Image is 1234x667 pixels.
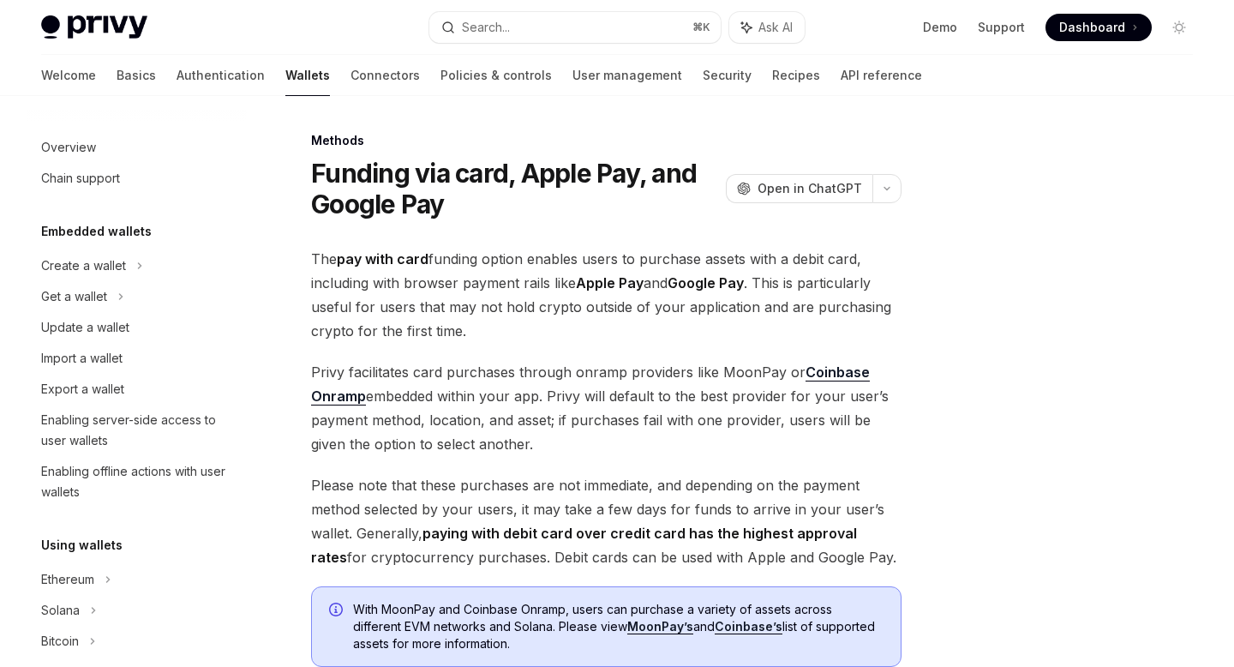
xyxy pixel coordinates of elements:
[27,374,247,405] a: Export a wallet
[1165,14,1193,41] button: Toggle dark mode
[41,55,96,96] a: Welcome
[41,137,96,158] div: Overview
[27,343,247,374] a: Import a wallet
[177,55,265,96] a: Authentication
[462,17,510,38] div: Search...
[350,55,420,96] a: Connectors
[715,619,782,634] a: Coinbase’s
[27,312,247,343] a: Update a wallet
[41,221,152,242] h5: Embedded wallets
[329,603,346,620] svg: Info
[703,55,752,96] a: Security
[353,601,884,652] span: With MoonPay and Coinbase Onramp, users can purchase a variety of assets across different EVM net...
[572,55,682,96] a: User management
[758,19,793,36] span: Ask AI
[576,274,644,291] strong: Apple Pay
[337,250,428,267] strong: pay with card
[311,525,857,566] strong: paying with debit card over credit card has the highest approval rates
[41,600,80,621] div: Solana
[41,410,237,451] div: Enabling server-side access to user wallets
[41,569,94,590] div: Ethereum
[627,619,693,634] a: MoonPay’s
[1045,14,1152,41] a: Dashboard
[41,631,79,652] div: Bitcoin
[117,55,156,96] a: Basics
[311,132,902,149] div: Methods
[27,163,247,194] a: Chain support
[1059,19,1125,36] span: Dashboard
[27,132,247,163] a: Overview
[41,168,120,189] div: Chain support
[41,348,123,369] div: Import a wallet
[668,274,744,291] strong: Google Pay
[726,174,872,203] button: Open in ChatGPT
[285,55,330,96] a: Wallets
[41,535,123,556] h5: Using wallets
[41,255,126,276] div: Create a wallet
[772,55,820,96] a: Recipes
[311,158,719,219] h1: Funding via card, Apple Pay, and Google Pay
[311,473,902,569] span: Please note that these purchases are not immediate, and depending on the payment method selected ...
[41,461,237,502] div: Enabling offline actions with user wallets
[440,55,552,96] a: Policies & controls
[27,405,247,456] a: Enabling server-side access to user wallets
[41,379,124,400] div: Export a wallet
[429,12,720,43] button: Search...⌘K
[41,15,147,39] img: light logo
[758,180,862,197] span: Open in ChatGPT
[923,19,957,36] a: Demo
[978,19,1025,36] a: Support
[841,55,922,96] a: API reference
[41,286,107,307] div: Get a wallet
[729,12,805,43] button: Ask AI
[311,247,902,343] span: The funding option enables users to purchase assets with a debit card, including with browser pay...
[692,21,710,34] span: ⌘ K
[311,360,902,456] span: Privy facilitates card purchases through onramp providers like MoonPay or embedded within your ap...
[27,456,247,508] a: Enabling offline actions with user wallets
[41,317,129,338] div: Update a wallet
